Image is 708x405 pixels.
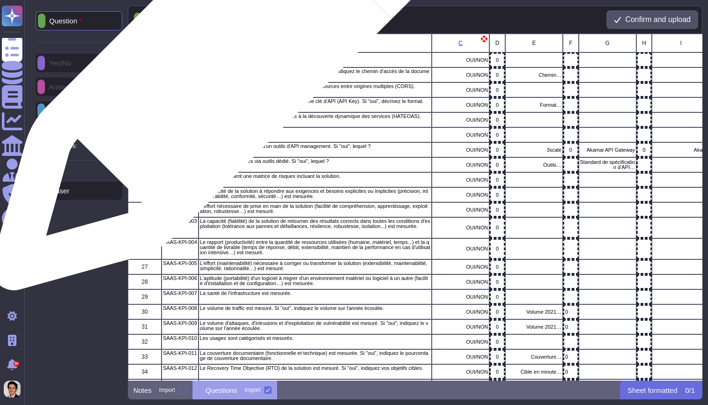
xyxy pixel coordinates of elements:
p: OUI/NON [433,324,487,330]
p: La couverture documentaire (fonctionnelle et technique) est mesurée. Si "oui", indiquez le pource... [199,351,430,361]
p: OUI/NON [433,354,487,360]
p: Volume 2021… [506,324,561,330]
p: SAAS-KPI-008 [163,306,197,311]
div: Import [159,387,175,393]
span: A [178,40,182,46]
p: SAAS-API-004 [163,69,197,74]
p: SAAS-KPI-010 [163,336,197,341]
div: 26 [128,238,162,259]
p: Un standard intégré d'API est défini. [199,54,430,59]
div: Import [244,387,260,393]
p: La capacité (fiabilité) de la solution de retourner des résultats corrects dans toutes les condit... [199,219,430,229]
p: Standard de spécification d'API… [580,160,634,170]
p: Akana [653,147,708,153]
p: OUI/NON [433,309,487,315]
button: Confirm and upload [606,10,698,29]
p: 0 [492,265,502,270]
p: La documentation des API est accessible en ligne. Si "oui", indiquez le chemin d'accès de la docu... [199,69,430,79]
p: OUI/NON [433,162,487,168]
p: 0 [492,339,502,345]
p: Sheet formatted [627,387,678,394]
p: L'aptitude (portabilité) d'un logiciel à migrer d'un environnement matériel ou logiciel à un autr... [199,276,430,286]
p: 0 [492,88,502,93]
p: 0 [492,147,502,153]
p: SAAS-KPI-003 [163,219,197,224]
p: 0 [492,58,502,63]
p: Question [45,17,81,25]
p: OUI/NON [433,265,487,270]
p: 0 [492,309,502,315]
p: 0 [565,324,576,330]
div: 27 [128,259,162,274]
p: 0 [639,147,649,153]
div: 13 [128,142,162,157]
p: OUI/NON [433,73,487,78]
span: D [495,40,499,46]
p: SAAS-API-007 [163,84,197,89]
p: OUI/NON [433,369,487,375]
div: 29 [128,289,162,304]
p: OUI/NON [433,147,487,153]
p: 0 [492,118,502,123]
p: 0 [492,324,502,330]
p: 0 [492,207,502,213]
span: H [642,40,646,46]
p: 0 [492,162,502,168]
div: grid [128,34,702,381]
p: SAAS-KPI-002 [163,204,197,209]
span: B [313,40,317,46]
p: SAAS-KPI-012 [163,366,197,371]
p: La santé de l'infrastructure est mesurée. [199,291,430,296]
p: Les API sont gérée à partir d'un outils d'API management. Si "oui", lequel ? [199,144,430,149]
p: OUI/NON [433,295,487,300]
p: SAAS-RSK-001 [163,174,197,184]
p: Les API proposent un mécanisme de partage des ressources entre origines multiples (CORS). [199,84,430,89]
p: Le volume d'attaques, d'intrusions et d'exploitation de vulnérabilité est mesuré. Si "oui", indiq... [199,321,430,331]
p: OUI/NON [433,246,487,251]
p: Format… [506,103,561,108]
p: 3scale [506,147,561,153]
div: 25 [128,217,162,238]
p: Le rapport (productivité) entre la quantité de ressources utilisées (humaine, matériel, temps...)... [199,240,430,255]
span: E [532,40,536,46]
p: 0 [565,309,576,315]
p: SAAS-API-011 [163,129,197,134]
div: 28 [128,274,162,289]
p: SAAS-KPI-009 [163,321,197,326]
p: L'exploitation des API nécessite la détention d'une clé d'API (API Key). Si "oui", décrivez le fo... [199,99,430,104]
p: OUI/NON [433,177,487,183]
p: SAAS-API-002 [163,54,197,59]
p: Cible en minute… [506,369,561,375]
img: user [4,381,21,398]
p: SAAS-KPI-011 [163,351,197,356]
p: OUI/NON [433,58,487,63]
span: Edit search in column C [458,40,463,46]
p: Les usages sont catégorisés et mesurés. [199,336,430,341]
div: 12 [128,127,162,142]
div: 32 [128,334,162,349]
span: I [680,40,681,46]
p: Questions [206,387,237,394]
p: SAAS-KPI-001 [163,189,197,194]
div: 9+ [14,361,19,367]
p: SAAS-API-009 [163,114,197,119]
p: Eraser [45,187,69,194]
div: Clear search: oui/non [480,35,488,43]
p: Les API fournissent des informations utiles à la découverte dynamique des services (HATEOAS). [199,114,430,119]
p: Tool: [36,172,47,178]
p: 0 [492,246,502,251]
p: Autoformat [306,16,340,23]
div: 33 [128,349,162,364]
p: 0 [492,295,502,300]
p: L'effort nécessaire de prise en main de la solution (facilité de compréhension, apprentissage, ex... [199,204,430,214]
div: 10 [128,112,162,127]
div: 30 [128,304,162,319]
p: Outils… [506,162,561,168]
span: G [605,40,609,46]
p: OUI/NON [433,88,487,93]
p: L'effort (maintenabilité) nécessaire à corriger ou transformer la solution (extensibilité, mainte... [199,261,430,271]
p: Additional steps: [36,143,77,149]
p: 0 [492,225,502,230]
div: 24 [128,202,162,217]
p: OUI/NON [433,339,487,345]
